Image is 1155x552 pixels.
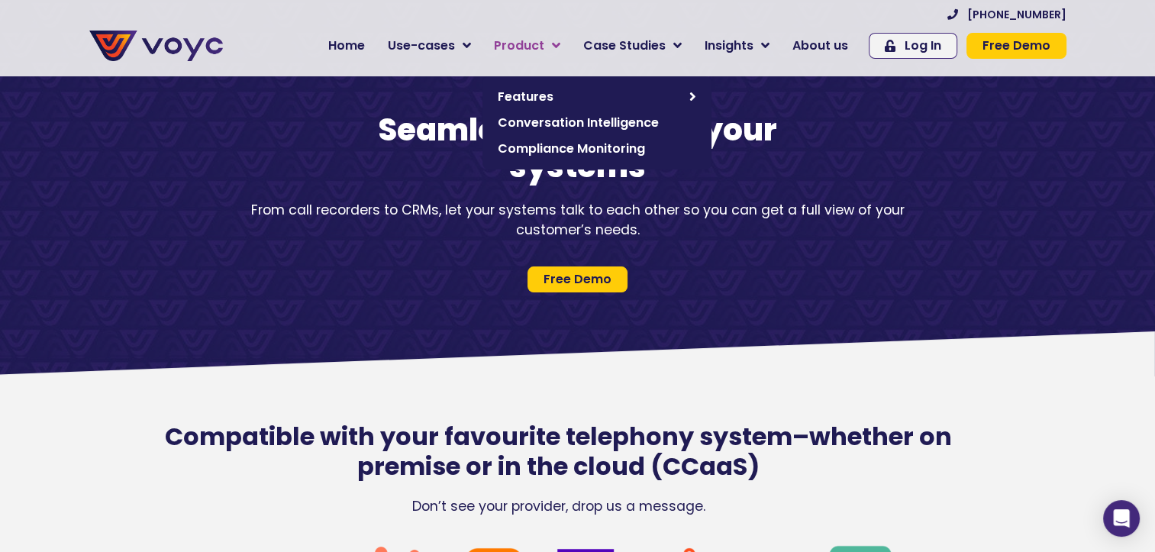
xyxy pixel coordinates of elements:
[544,273,611,286] span: Free Demo
[967,9,1066,20] span: [PHONE_NUMBER]
[792,37,848,55] span: About us
[527,266,628,292] a: Free Demo
[1103,500,1140,537] div: Open Intercom Messenger
[127,496,990,516] p: Don’t see your provider, drop us a message.
[498,140,696,158] span: Compliance Monitoring
[781,31,860,61] a: About us
[482,31,572,61] a: Product
[376,31,482,61] a: Use-cases
[869,33,957,59] a: Log In
[490,84,704,110] a: Features
[705,37,753,55] span: Insights
[328,37,365,55] span: Home
[234,200,921,240] p: From call recorders to CRMs, let your systems talk to each other so you can get a full view of yo...
[490,136,704,162] a: Compliance Monitoring
[982,40,1050,52] span: Free Demo
[947,9,1066,20] a: [PHONE_NUMBER]
[572,31,693,61] a: Case Studies
[498,88,682,106] span: Features
[693,31,781,61] a: Insights
[498,114,696,132] span: Conversation Intelligence
[89,31,223,61] img: voyc-full-logo
[311,111,845,185] h1: Seamlessly connect your systems
[388,37,455,55] span: Use-cases
[317,31,376,61] a: Home
[966,33,1066,59] a: Free Demo
[127,422,990,481] h2: Compatible with your favourite telephony system–whether on premise or in the cloud (CCaaS)
[494,37,544,55] span: Product
[905,40,941,52] span: Log In
[583,37,666,55] span: Case Studies
[490,110,704,136] a: Conversation Intelligence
